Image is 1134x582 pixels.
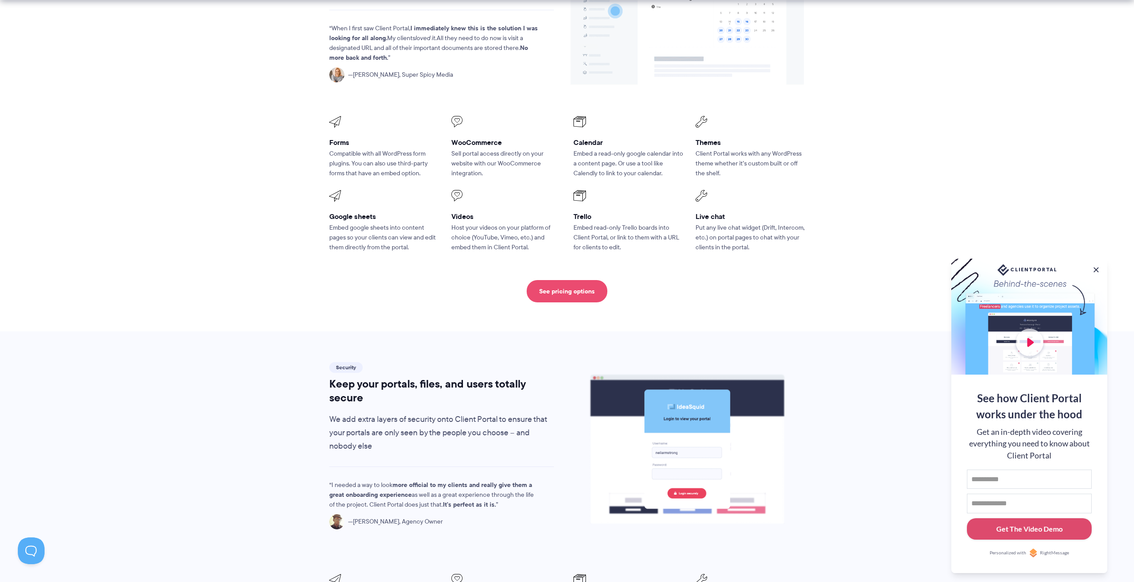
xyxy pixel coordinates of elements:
h3: Themes [696,138,805,147]
a: See pricing options [527,280,607,302]
strong: more official to my clients and really give them a great onboarding experience [329,480,532,499]
h3: Forms [329,138,439,147]
h3: Calendar [573,138,683,147]
span: Security [329,362,363,373]
div: Get The Video Demo [996,524,1063,534]
p: Put any live chat widget (Drift, Intercom, etc.) on portal pages to chat with your clients in the... [696,223,805,252]
p: We add extra layers of security onto Client Portal to ensure that your portals are only seen by t... [329,413,554,453]
strong: No more back and forth. [329,43,528,62]
strong: It's perfect as it is. [443,499,496,509]
h3: WooCommerce [451,138,561,147]
iframe: Toggle Customer Support [18,537,45,564]
h3: Videos [451,212,561,221]
strong: I immediately knew this is the solution I was looking for all along. [329,23,538,43]
h3: Trello [573,212,683,221]
span: [PERSON_NAME], Super Spicy Media [348,70,453,80]
span: RightMessage [1040,549,1069,557]
h2: Keep your portals, files, and users totally secure [329,377,554,404]
p: Embed a read-only google calendar into a content page. Or use a tool like Calendly to link to you... [573,149,683,178]
p: When I first saw Client Portal, My clients All they need to do now is visit a designated URL and ... [329,24,539,63]
div: Get an in-depth video covering everything you need to know about Client Portal [967,426,1092,462]
p: Client Portal works with any WordPress theme whether it’s custom built or off the shelf. [696,149,805,178]
span: Personalized with [990,549,1026,557]
div: See how Client Portal works under the hood [967,390,1092,422]
h3: Google sheets [329,212,439,221]
img: Personalized with RightMessage [1029,549,1038,557]
p: Embed google sheets into content pages so your clients can view and edit them directly from the p... [329,223,439,252]
h3: Live chat [696,212,805,221]
p: Host your videos on your platform of choice (YouTube, Vimeo, etc.) and embed them in Client Portal. [451,223,561,252]
p: Embed read-only Trello boards into Client Portal, or link to them with a URL for clients to edit. [573,223,683,252]
p: Compatible with all WordPress form plugins. You can also use third-party forms that have an embed... [329,149,439,178]
p: Sell portal access directly on your website with our WooCommerce integration. [451,149,561,178]
span: [PERSON_NAME], Agency Owner [348,517,443,527]
p: I needed a way to look as well as a great experience through the life of the project. Client Port... [329,480,539,510]
a: Personalized withRightMessage [967,549,1092,557]
em: loved it. [415,33,437,42]
button: Get The Video Demo [967,518,1092,540]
